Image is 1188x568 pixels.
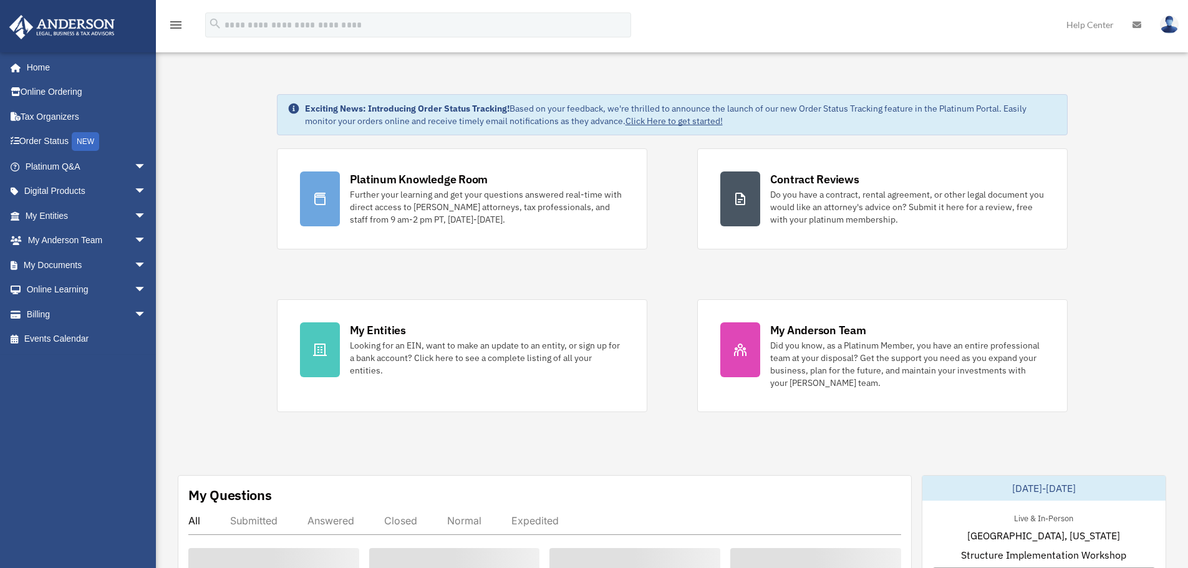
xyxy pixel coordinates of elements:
a: Digital Productsarrow_drop_down [9,179,165,204]
div: All [188,514,200,527]
span: arrow_drop_down [134,203,159,229]
span: arrow_drop_down [134,228,159,254]
span: [GEOGRAPHIC_DATA], [US_STATE] [967,528,1120,543]
div: Do you have a contract, rental agreement, or other legal document you would like an attorney's ad... [770,188,1045,226]
span: arrow_drop_down [134,179,159,205]
img: Anderson Advisors Platinum Portal [6,15,118,39]
div: Answered [307,514,354,527]
a: My Entities Looking for an EIN, want to make an update to an entity, or sign up for a bank accoun... [277,299,647,412]
a: Click Here to get started! [625,115,723,127]
div: Live & In-Person [1004,511,1083,524]
a: My Anderson Team Did you know, as a Platinum Member, you have an entire professional team at your... [697,299,1068,412]
a: Online Ordering [9,80,165,105]
a: Platinum Q&Aarrow_drop_down [9,154,165,179]
div: My Questions [188,486,272,504]
span: arrow_drop_down [134,277,159,303]
div: Did you know, as a Platinum Member, you have an entire professional team at your disposal? Get th... [770,339,1045,389]
div: Closed [384,514,417,527]
div: Based on your feedback, we're thrilled to announce the launch of our new Order Status Tracking fe... [305,102,1057,127]
strong: Exciting News: Introducing Order Status Tracking! [305,103,509,114]
a: My Anderson Teamarrow_drop_down [9,228,165,253]
a: Platinum Knowledge Room Further your learning and get your questions answered real-time with dire... [277,148,647,249]
a: Order StatusNEW [9,129,165,155]
div: Further your learning and get your questions answered real-time with direct access to [PERSON_NAM... [350,188,624,226]
span: arrow_drop_down [134,302,159,327]
div: Platinum Knowledge Room [350,171,488,187]
a: Billingarrow_drop_down [9,302,165,327]
a: Home [9,55,159,80]
div: My Anderson Team [770,322,866,338]
div: Normal [447,514,481,527]
span: arrow_drop_down [134,253,159,278]
i: menu [168,17,183,32]
i: search [208,17,222,31]
div: Contract Reviews [770,171,859,187]
div: [DATE]-[DATE] [922,476,1166,501]
div: My Entities [350,322,406,338]
img: User Pic [1160,16,1179,34]
a: Tax Organizers [9,104,165,129]
div: Expedited [511,514,559,527]
a: My Entitiesarrow_drop_down [9,203,165,228]
a: menu [168,22,183,32]
span: Structure Implementation Workshop [961,547,1126,562]
a: Events Calendar [9,327,165,352]
a: Contract Reviews Do you have a contract, rental agreement, or other legal document you would like... [697,148,1068,249]
a: My Documentsarrow_drop_down [9,253,165,277]
div: Looking for an EIN, want to make an update to an entity, or sign up for a bank account? Click her... [350,339,624,377]
div: Submitted [230,514,278,527]
span: arrow_drop_down [134,154,159,180]
div: NEW [72,132,99,151]
a: Online Learningarrow_drop_down [9,277,165,302]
